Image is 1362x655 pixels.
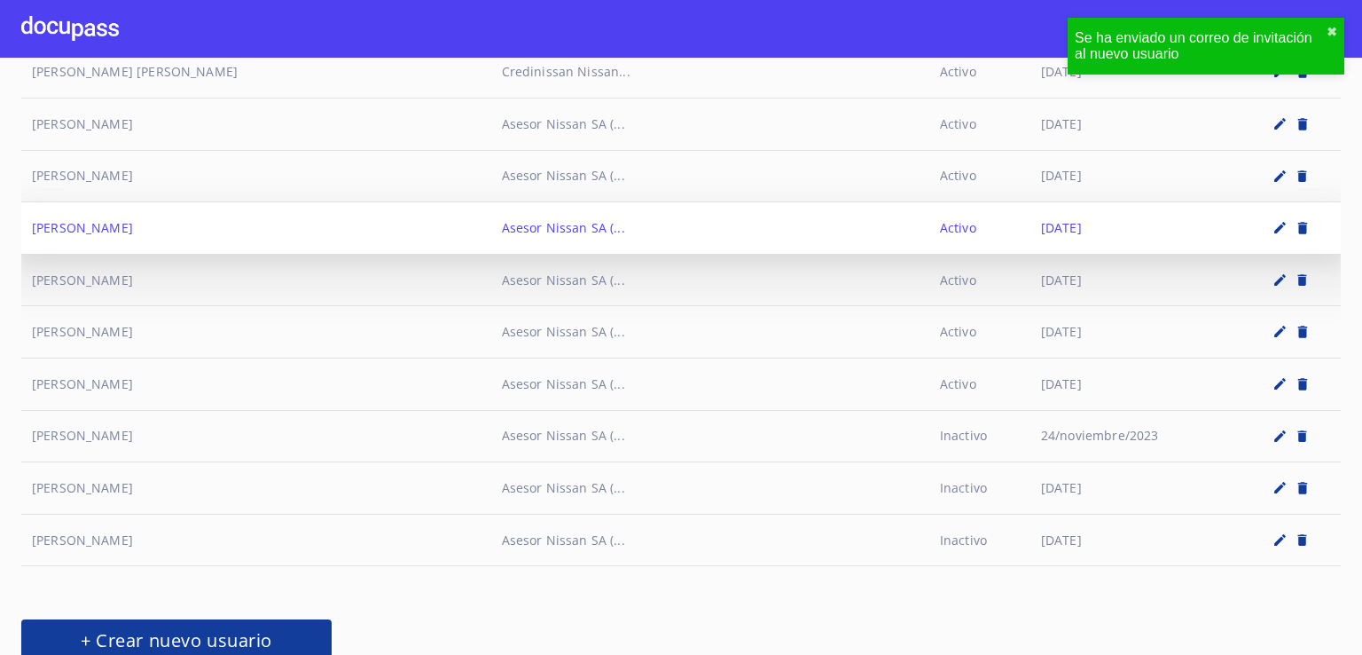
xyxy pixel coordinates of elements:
td: Activo [929,150,1030,202]
td: [DATE] [1030,202,1242,255]
td: Inactivo [929,514,1030,566]
td: [PERSON_NAME] [21,306,491,359]
td: Asesor Nissan SA (... [491,514,929,566]
td: Activo [929,254,1030,306]
td: Asesor Nissan SA (... [491,202,929,255]
td: [PERSON_NAME] [21,514,491,566]
td: [PERSON_NAME] [21,254,491,306]
td: 24/noviembre/2023 [1030,410,1242,462]
td: [PERSON_NAME] [21,202,491,255]
td: [PERSON_NAME] [21,150,491,202]
td: Credinissan Nissan... [491,46,929,99]
td: [DATE] [1030,99,1242,151]
td: [DATE] [1030,462,1242,515]
div: Se ha enviado un correo de invitación al nuevo usuario [1075,30,1327,62]
td: Asesor Nissan SA (... [491,150,929,202]
td: Inactivo [929,410,1030,462]
button: close [1327,25,1337,39]
td: Activo [929,306,1030,359]
td: [PERSON_NAME] [PERSON_NAME] [21,46,491,99]
td: Asesor Nissan SA (... [491,99,929,151]
td: Asesor Nissan SA (... [491,254,929,306]
td: Asesor Nissan SA (... [491,462,929,515]
td: Activo [929,99,1030,151]
td: [DATE] [1030,514,1242,566]
td: [DATE] [1030,306,1242,359]
td: Asesor Nissan SA (... [491,306,929,359]
td: [DATE] [1030,358,1242,410]
td: [DATE] [1030,254,1242,306]
td: Activo [929,46,1030,99]
td: [PERSON_NAME] [21,358,491,410]
td: [DATE] [1030,150,1242,202]
td: [PERSON_NAME] [21,99,491,151]
td: [PERSON_NAME] [21,410,491,462]
td: Asesor Nissan SA (... [491,358,929,410]
td: [DATE] [1030,46,1242,99]
td: [PERSON_NAME] [21,462,491,515]
td: Inactivo [929,462,1030,515]
td: Activo [929,202,1030,255]
td: Asesor Nissan SA (... [491,410,929,462]
td: Activo [929,358,1030,410]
